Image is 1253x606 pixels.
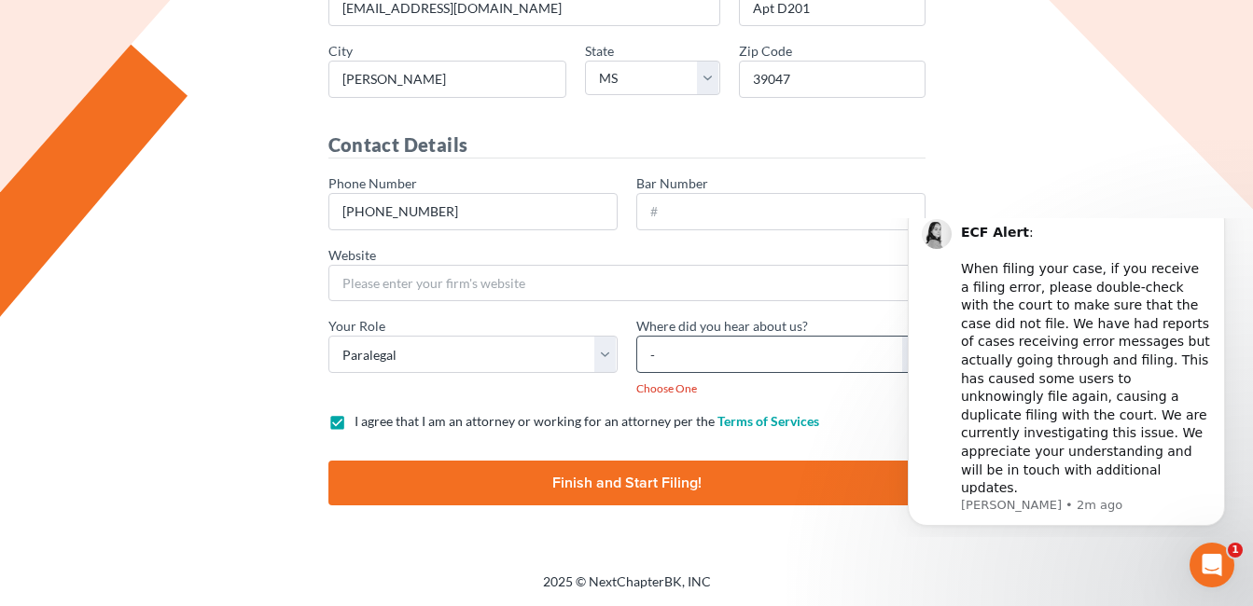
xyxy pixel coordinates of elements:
[328,41,353,61] label: City
[81,279,331,296] p: Message from Lindsey, sent 2m ago
[81,6,331,280] div: : ​ When filing your case, if you receive a filing error, please double-check with the court to m...
[328,245,376,265] label: Website
[636,316,808,336] label: Where did you hear about us?
[355,413,715,429] span: I agree that I am an attorney or working for an attorney per the
[1228,543,1243,558] span: 1
[328,61,566,98] input: Plese enter your firm's city
[95,572,1159,606] div: 2025 © NextChapterBK, INC
[328,316,385,336] label: Your Role
[880,218,1253,537] iframe: Intercom notifications message
[636,193,926,230] input: #
[636,380,926,397] span: Choose One
[42,1,72,31] img: Profile image for Lindsey
[739,41,792,61] label: Zip Code
[585,41,614,61] label: State
[328,461,926,505] input: Finish and Start Filing!
[328,193,618,230] input: XXX-XXX-XXXX
[717,413,819,429] a: Terms of Services
[636,173,708,193] label: Bar Number
[739,61,926,98] input: #
[81,7,149,21] b: ECF Alert
[1190,543,1234,587] iframe: Intercom live chat
[328,173,417,193] label: Phone Number
[328,265,926,302] input: Please enter your firm's website
[328,131,926,158] h4: Contact Details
